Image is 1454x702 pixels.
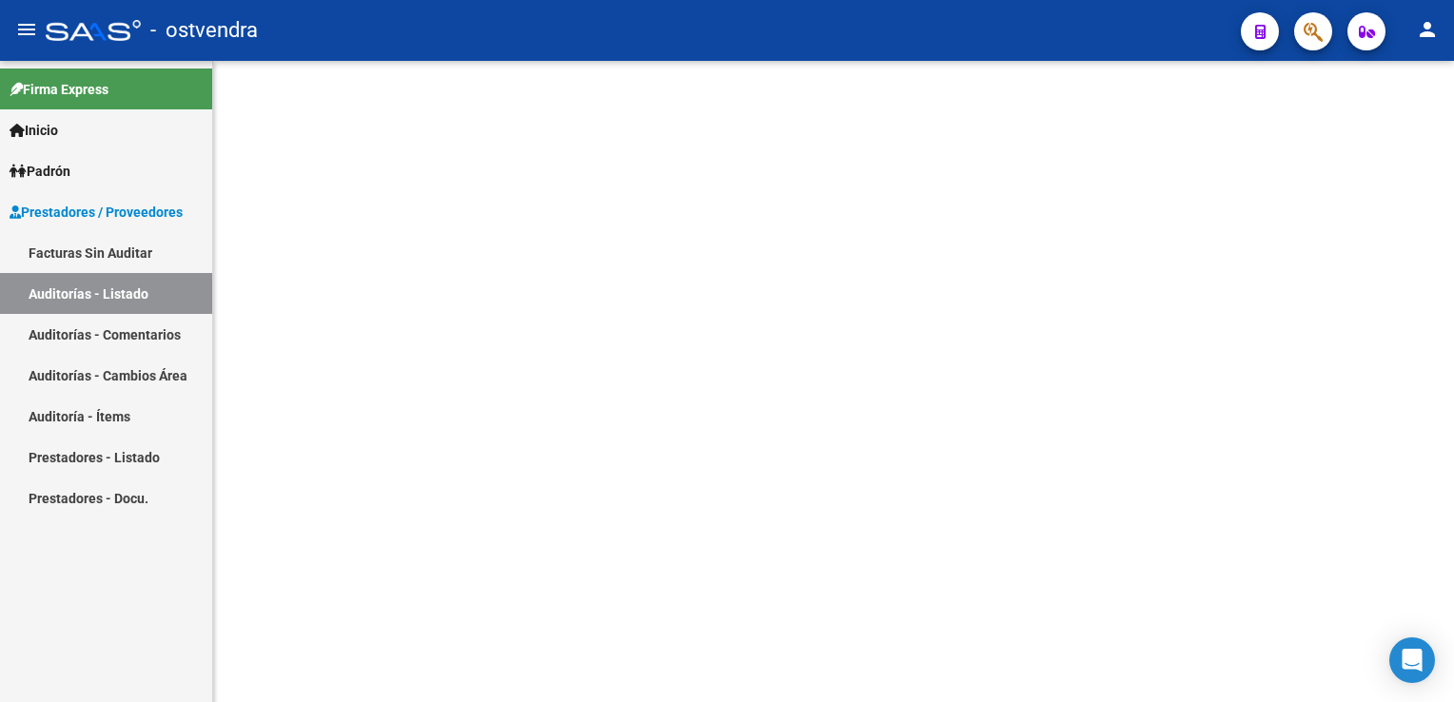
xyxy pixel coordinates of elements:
span: Firma Express [10,79,108,100]
mat-icon: person [1416,18,1439,41]
div: Open Intercom Messenger [1389,637,1435,683]
mat-icon: menu [15,18,38,41]
span: Inicio [10,120,58,141]
span: Padrón [10,161,70,182]
span: Prestadores / Proveedores [10,202,183,223]
span: - ostvendra [150,10,258,51]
